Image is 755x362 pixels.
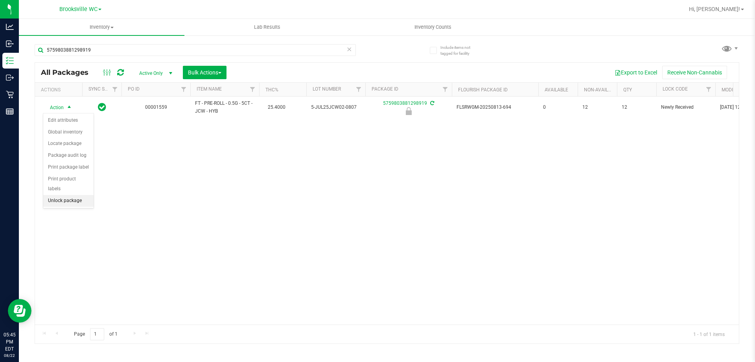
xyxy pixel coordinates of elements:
a: Flourish Package ID [458,87,508,93]
a: Filter [246,83,259,96]
span: Brooksville WC [59,6,98,13]
a: Lock Code [663,86,688,92]
div: Actions [41,87,79,93]
a: Filter [109,83,122,96]
span: 0 [543,104,573,111]
a: Lot Number [313,86,341,92]
inline-svg: Reports [6,108,14,115]
inline-svg: Analytics [6,23,14,31]
span: Page of 1 [67,328,124,340]
span: 12 [622,104,652,111]
span: 25.4000 [264,102,289,113]
span: Lab Results [243,24,291,31]
button: Receive Non-Cannabis [662,66,727,79]
a: Non-Available [584,87,619,93]
li: Print package label [43,162,94,173]
a: Filter [352,83,365,96]
span: select [64,102,74,113]
li: Print product labels [43,173,94,195]
iframe: Resource center [8,299,31,323]
p: 05:45 PM EDT [4,331,15,353]
span: Clear [346,44,352,54]
button: Export to Excel [610,66,662,79]
a: Filter [177,83,190,96]
a: Inventory Counts [350,19,516,35]
span: Sync from Compliance System [429,100,434,106]
span: Inventory [19,24,184,31]
li: Package audit log [43,150,94,162]
span: Inventory Counts [404,24,462,31]
a: Package ID [372,86,398,92]
span: Bulk Actions [188,69,221,76]
span: Hi, [PERSON_NAME]! [689,6,740,12]
li: Unlock package [43,195,94,207]
a: Sync Status [88,86,119,92]
a: THC% [265,87,278,93]
a: Filter [702,83,715,96]
a: Lab Results [184,19,350,35]
a: PO ID [128,86,140,92]
span: 5-JUL25JCW02-0807 [311,104,361,111]
span: Include items not tagged for facility [440,45,480,56]
span: All Packages [41,68,96,77]
button: Bulk Actions [183,66,226,79]
inline-svg: Inventory [6,57,14,65]
span: In Sync [98,102,106,113]
a: 5759803881298919 [383,100,427,106]
input: 1 [90,328,104,340]
span: Action [43,102,64,113]
inline-svg: Outbound [6,74,14,82]
a: Qty [623,87,632,93]
span: 1 - 1 of 1 items [687,328,731,340]
span: Newly Received [661,104,711,111]
a: Available [545,87,568,93]
a: Filter [439,83,452,96]
inline-svg: Inbound [6,40,14,48]
li: Global inventory [43,126,94,138]
a: Inventory [19,19,184,35]
span: 12 [582,104,612,111]
input: Search Package ID, Item Name, SKU, Lot or Part Number... [35,44,356,56]
li: Locate package [43,138,94,150]
div: Newly Received [364,107,453,115]
li: Edit attributes [43,115,94,126]
inline-svg: Retail [6,91,14,98]
span: FLSRWGM-20250813-694 [457,104,534,111]
span: FT - PRE-ROLL - 0.5G - 5CT - JCW - HYB [195,100,254,115]
a: Item Name [197,86,222,92]
a: 00001559 [145,104,167,110]
p: 08/22 [4,353,15,358]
